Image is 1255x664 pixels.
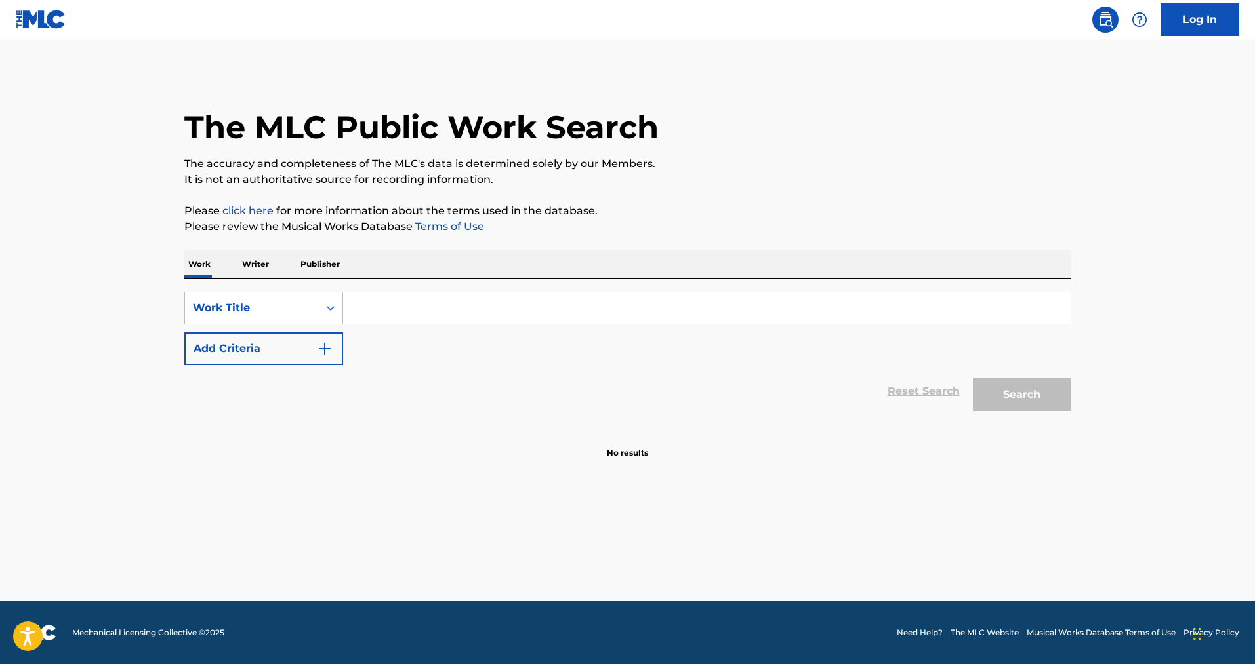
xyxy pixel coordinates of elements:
[222,205,274,217] a: click here
[1189,601,1255,664] iframe: Chat Widget
[413,220,484,233] a: Terms of Use
[1126,7,1153,33] div: Help
[184,250,215,278] p: Work
[607,431,648,459] p: No results
[16,625,56,640] img: logo
[1193,614,1201,654] div: Glisser
[1183,627,1239,638] a: Privacy Policy
[1132,12,1147,28] img: help
[1161,3,1239,36] a: Log In
[184,107,659,147] h1: The MLC Public Work Search
[297,250,344,278] p: Publisher
[184,172,1071,187] p: It is not an authoritative source for recording information.
[193,300,311,316] div: Work Title
[951,627,1019,638] a: The MLC Website
[238,250,273,278] p: Writer
[317,341,333,357] img: 9d2ae6d4665cec9f34b9.svg
[184,332,343,365] button: Add Criteria
[1098,12,1113,28] img: search
[184,292,1071,418] form: Search Form
[184,219,1071,235] p: Please review the Musical Works Database
[184,203,1071,219] p: Please for more information about the terms used in the database.
[1092,7,1119,33] a: Public Search
[72,627,224,638] span: Mechanical Licensing Collective © 2025
[897,627,943,638] a: Need Help?
[1027,627,1176,638] a: Musical Works Database Terms of Use
[16,10,66,29] img: MLC Logo
[184,156,1071,172] p: The accuracy and completeness of The MLC's data is determined solely by our Members.
[1189,601,1255,664] div: Widget de chat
